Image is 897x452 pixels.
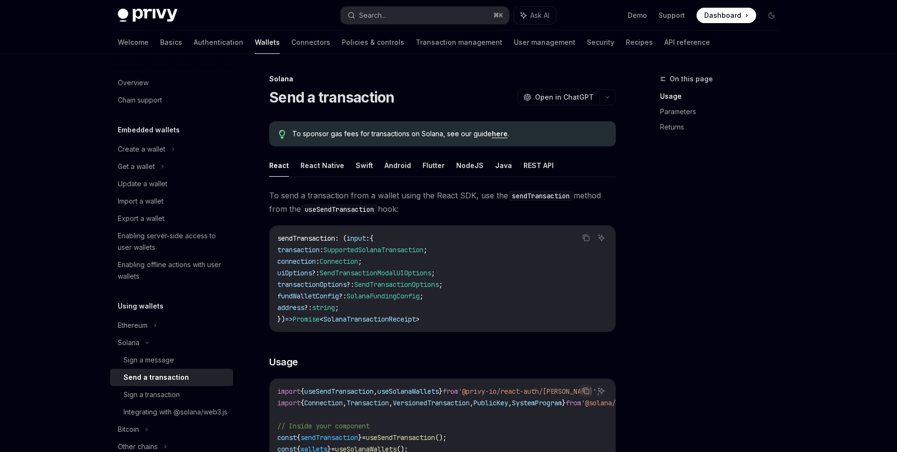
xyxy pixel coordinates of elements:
[458,387,597,396] span: '@privy-io/react-auth/[PERSON_NAME]'
[316,257,320,266] span: :
[269,189,616,216] span: To send a transaction from a wallet using the React SDK, use the method from the hook:
[277,234,335,243] span: sendTransaction
[424,245,427,254] span: ;
[530,11,549,20] span: Ask AI
[300,387,304,396] span: {
[118,213,164,224] div: Export a wallet
[118,195,163,207] div: Import a wallet
[124,354,174,366] div: Sign a message
[359,10,386,21] div: Search...
[118,259,227,282] div: Enabling offline actions with user wallets
[370,234,374,243] span: {
[118,31,149,54] a: Welcome
[124,406,227,418] div: Integrating with @solana/web3.js
[443,387,458,396] span: from
[110,175,233,193] a: Update a wallet
[374,387,377,396] span: ,
[523,154,554,177] button: REST API
[110,369,233,386] a: Send a transaction
[697,8,756,23] a: Dashboard
[255,31,280,54] a: Wallets
[660,104,787,119] a: Parameters
[335,303,339,312] span: ;
[416,31,502,54] a: Transaction management
[704,11,741,20] span: Dashboard
[277,433,297,442] span: const
[312,303,335,312] span: string
[439,280,443,289] span: ;
[764,8,779,23] button: Toggle dark mode
[508,399,512,407] span: ,
[628,11,647,20] a: Demo
[385,154,411,177] button: Android
[285,315,293,323] span: =>
[354,280,439,289] span: SendTransactionOptions
[366,234,370,243] span: :
[300,154,344,177] button: React Native
[664,31,710,54] a: API reference
[118,77,149,89] div: Overview
[118,94,162,106] div: Chain support
[580,385,592,397] button: Copy the contents from the code block
[423,154,445,177] button: Flutter
[124,389,180,400] div: Sign a transaction
[456,154,484,177] button: NodeJS
[512,399,562,407] span: SystemProgram
[660,119,787,135] a: Returns
[277,399,300,407] span: import
[342,31,404,54] a: Policies & controls
[300,433,358,442] span: sendTransaction
[320,315,324,323] span: <
[118,161,155,172] div: Get a wallet
[292,129,606,139] span: To sponsor gas fees for transactions on Solana, see our guide .
[118,9,177,22] img: dark logo
[320,269,431,277] span: SendTransactionModalUIOptions
[194,31,243,54] a: Authentication
[110,227,233,256] a: Enabling server-side access to user wallets
[358,257,362,266] span: ;
[347,234,366,243] span: input
[110,74,233,91] a: Overview
[439,387,443,396] span: }
[297,433,300,442] span: {
[356,154,373,177] button: Swift
[431,269,435,277] span: ;
[335,234,347,243] span: : (
[343,399,347,407] span: ,
[595,385,608,397] button: Ask AI
[277,303,304,312] span: address
[347,280,354,289] span: ?:
[118,178,167,190] div: Update a wallet
[269,74,616,84] div: Solana
[269,89,395,106] h1: Send a transaction
[341,7,509,24] button: Search...⌘K
[470,399,473,407] span: ,
[277,245,320,254] span: transaction
[670,73,713,85] span: On this page
[269,154,289,177] button: React
[416,315,420,323] span: >
[535,92,594,102] span: Open in ChatGPT
[304,399,343,407] span: Connection
[118,424,139,435] div: Bitcoin
[279,130,286,139] svg: Tip
[595,232,608,244] button: Ask AI
[320,257,358,266] span: Connection
[301,204,378,215] code: useSendTransaction
[277,257,316,266] span: connection
[347,292,420,300] span: SolanaFundingConfig
[420,292,424,300] span: ;
[347,399,389,407] span: Transaction
[566,399,581,407] span: from
[293,315,320,323] span: Promise
[110,386,233,403] a: Sign a transaction
[495,154,512,177] button: Java
[277,387,300,396] span: import
[124,372,189,383] div: Send a transaction
[291,31,330,54] a: Connectors
[324,245,424,254] span: SupportedSolanaTransaction
[473,399,508,407] span: PublicKey
[304,303,312,312] span: ?:
[626,31,653,54] a: Recipes
[277,269,312,277] span: uiOptions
